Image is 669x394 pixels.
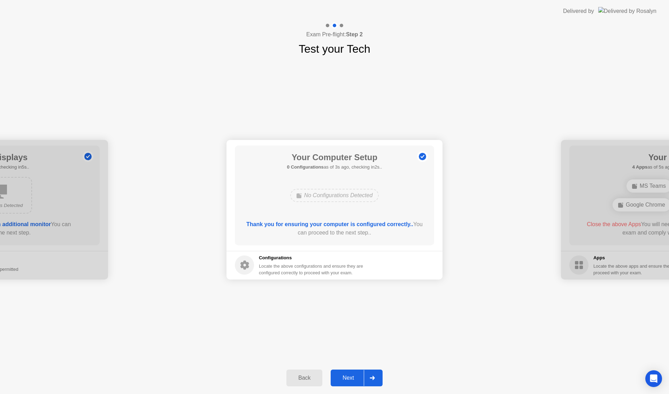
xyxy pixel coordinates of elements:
div: Open Intercom Messenger [645,370,662,387]
div: Back [289,375,320,381]
button: Back [286,370,322,386]
h5: Configurations [259,254,364,261]
b: Thank you for ensuring your computer is configured correctly.. [246,221,413,227]
h1: Your Computer Setup [287,151,382,164]
h1: Test your Tech [299,40,370,57]
h4: Exam Pre-flight: [306,30,363,39]
b: 0 Configurations [287,164,324,170]
div: Next [333,375,364,381]
h5: as of 3s ago, checking in2s.. [287,164,382,171]
b: Step 2 [346,31,363,37]
button: Next [331,370,383,386]
div: You can proceed to the next step.. [245,220,424,237]
div: No Configurations Detected [290,189,379,202]
div: Delivered by [563,7,594,15]
div: Locate the above configurations and ensure they are configured correctly to proceed with your exam. [259,263,364,276]
img: Delivered by Rosalyn [598,7,656,15]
